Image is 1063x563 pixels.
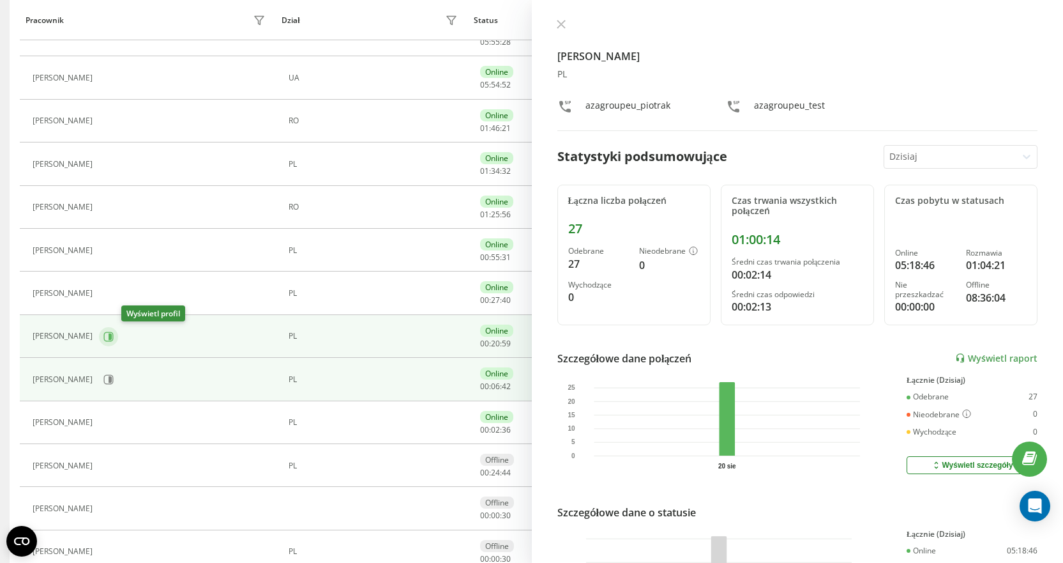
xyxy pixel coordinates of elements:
[480,81,511,89] div: : :
[33,418,96,427] div: [PERSON_NAME]
[502,252,511,263] span: 31
[121,305,185,321] div: Wyświetl profil
[568,247,629,256] div: Odebrane
[502,295,511,305] span: 40
[502,510,511,521] span: 30
[480,167,511,176] div: : :
[480,325,513,337] div: Online
[557,351,692,366] div: Szczegółowe dane połączeń
[502,424,511,435] span: 36
[966,258,1027,273] div: 01:04:21
[491,295,500,305] span: 27
[480,196,513,208] div: Online
[33,246,96,255] div: [PERSON_NAME]
[289,375,461,384] div: PL
[931,460,1013,470] div: Wyświetl szczegóły
[502,123,511,134] span: 21
[33,332,96,341] div: [PERSON_NAME]
[33,203,96,212] div: [PERSON_NAME]
[568,397,575,405] text: 20
[557,147,727,166] div: Statystyki podsumowujące
[33,461,96,470] div: [PERSON_NAME]
[289,461,461,470] div: PL
[966,281,1027,289] div: Offline
[491,166,500,176] span: 34
[568,221,700,236] div: 27
[907,410,971,420] div: Nieodebrane
[480,382,511,391] div: : :
[480,209,489,220] span: 01
[585,99,670,118] div: azagroupeu_piotrak
[1020,491,1050,521] div: Open Intercom Messenger
[895,258,956,273] div: 05:18:46
[1033,428,1037,436] div: 0
[895,281,956,299] div: Nie przeszkadzać
[480,540,514,552] div: Offline
[1007,546,1037,555] div: 05:18:46
[502,36,511,47] span: 28
[568,289,629,305] div: 0
[557,69,1038,80] div: PL
[907,428,956,436] div: Wychodzące
[480,426,511,435] div: : :
[480,339,511,348] div: : :
[907,456,1037,474] button: Wyświetl szczegóły
[907,530,1037,539] div: Łącznie (Dzisiaj)
[907,392,949,401] div: Odebrane
[480,253,511,262] div: : :
[6,526,37,557] button: Open CMP widget
[289,160,461,169] div: PL
[480,338,489,349] span: 00
[491,36,500,47] span: 55
[732,267,863,282] div: 00:02:14
[289,203,461,212] div: RO
[474,16,498,25] div: Status
[732,196,863,217] div: Czas trwania wszystkich połączeń
[480,281,513,293] div: Online
[732,299,863,314] div: 00:02:13
[568,412,575,419] text: 15
[491,467,500,478] span: 24
[33,375,96,384] div: [PERSON_NAME]
[502,338,511,349] span: 59
[966,290,1027,305] div: 08:36:04
[480,497,514,509] div: Offline
[502,209,511,220] span: 56
[282,16,299,25] div: Dział
[732,258,863,266] div: Średni czas trwania połączenia
[480,367,513,380] div: Online
[491,252,500,263] span: 55
[480,166,489,176] span: 01
[480,36,489,47] span: 05
[955,353,1037,364] a: Wyświetl raport
[480,454,514,466] div: Offline
[33,547,96,556] div: [PERSON_NAME]
[480,411,513,423] div: Online
[289,116,461,125] div: RO
[480,238,513,251] div: Online
[491,79,500,90] span: 54
[480,109,513,121] div: Online
[907,546,936,555] div: Online
[289,246,461,255] div: PL
[639,258,700,273] div: 0
[571,438,575,445] text: 5
[571,452,575,459] text: 0
[907,376,1037,385] div: Łącznie (Dzisiaj)
[480,152,513,164] div: Online
[33,289,96,298] div: [PERSON_NAME]
[480,511,511,520] div: : :
[557,505,696,520] div: Szczegółowe dane o statusie
[33,116,96,125] div: [PERSON_NAME]
[480,467,489,478] span: 00
[502,79,511,90] span: 52
[480,381,489,392] span: 00
[732,232,863,247] div: 01:00:14
[33,73,96,82] div: [PERSON_NAME]
[502,381,511,392] span: 42
[557,49,1038,64] h4: [PERSON_NAME]
[718,463,735,470] text: 20 sie
[491,209,500,220] span: 25
[1033,410,1037,420] div: 0
[480,124,511,133] div: : :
